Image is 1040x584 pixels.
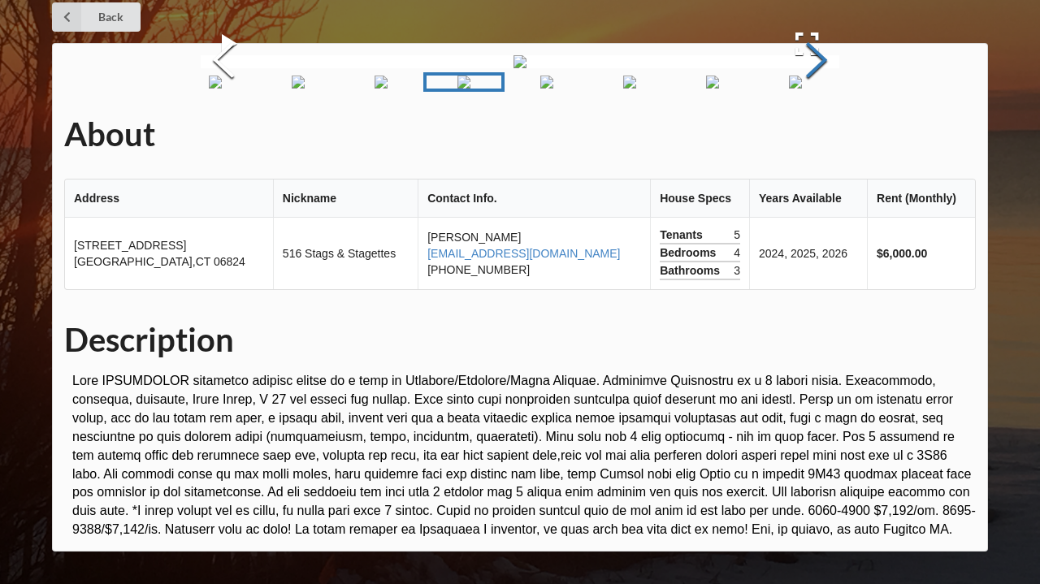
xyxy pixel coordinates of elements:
[706,76,719,89] img: 516_oldfield%2Fimage%20(5).png
[418,180,650,218] th: Contact Info.
[623,76,636,89] img: 516_oldfield%2Fimage%20(4).png
[660,244,720,261] span: Bedrooms
[734,227,740,243] span: 5
[74,255,245,268] span: [GEOGRAPHIC_DATA] , CT 06824
[749,218,867,289] td: 2024, 2025, 2026
[65,180,273,218] th: Address
[64,319,976,361] h1: Description
[74,239,186,252] span: [STREET_ADDRESS]
[427,247,620,260] a: [EMAIL_ADDRESS][DOMAIN_NAME]
[292,76,305,89] img: 516_oldfield%2Fefcbb397-43c6-4f2e-8fba-bada766dfac5.png
[734,262,740,279] span: 3
[877,247,927,260] b: $6,000.00
[273,218,418,289] td: 516 Stags & Stagettes
[774,20,839,67] button: Open Fullscreen
[64,114,976,155] h1: About
[72,372,976,539] p: Lore IPSUMDOLOR sitametco adipisc elitse do e temp in Utlabore/Etdolore/Magna Aliquae. Adminimve ...
[340,72,422,92] a: Go to Slide 4
[734,244,740,261] span: 4
[375,76,388,89] img: 516_oldfield%2Fimage%20(1).png
[749,180,867,218] th: Years Available
[589,72,670,92] a: Go to Slide 7
[52,2,141,32] a: Back
[650,180,749,218] th: House Specs
[660,227,707,243] span: Tenants
[457,76,470,89] img: 516_oldfield%2Fimage%20(2).png
[418,218,650,289] td: [PERSON_NAME] [PHONE_NUMBER]
[273,180,418,218] th: Nickname
[258,72,339,92] a: Go to Slide 3
[92,72,730,92] div: Thumbnail Navigation
[755,72,836,92] a: Go to Slide 9
[506,72,587,92] a: Go to Slide 6
[423,72,505,92] a: Go to Slide 5
[789,76,802,89] img: 516_oldfield%2FIMG_0487.jpeg
[672,72,753,92] a: Go to Slide 8
[660,262,724,279] span: Bathrooms
[513,55,526,68] img: 516_oldfield%2Fimage%20(2).png
[867,180,975,218] th: Rent (Monthly)
[540,76,553,89] img: 516_oldfield%2Fimage%20(3).png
